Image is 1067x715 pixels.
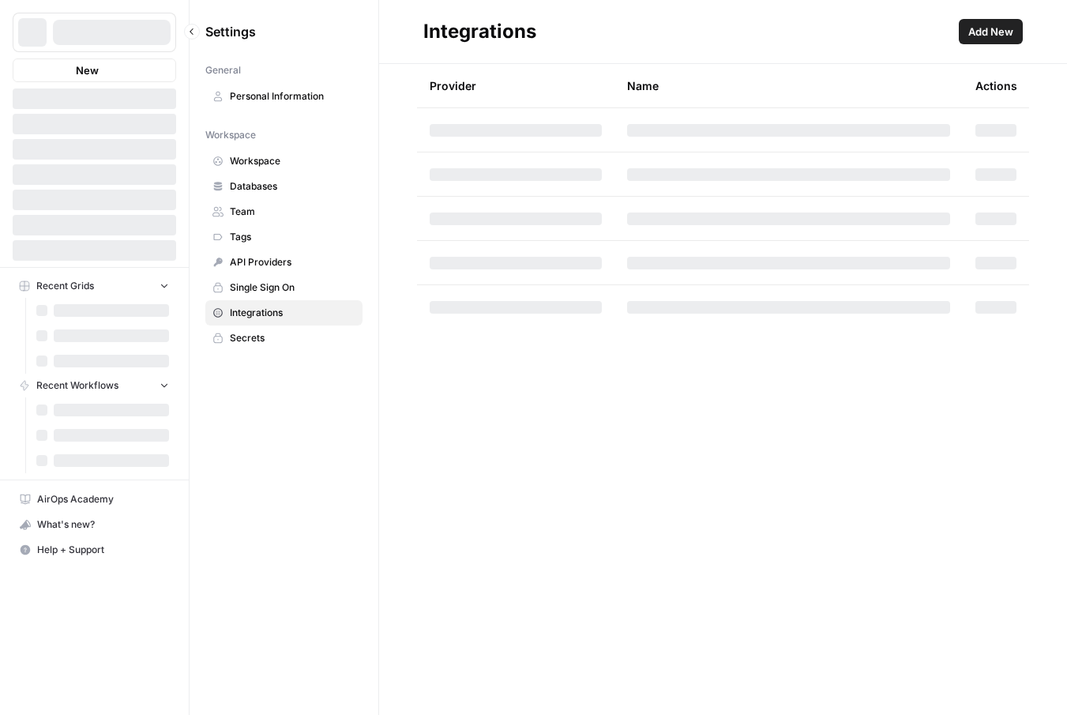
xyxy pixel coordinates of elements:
span: Settings [205,22,256,41]
button: Recent Workflows [13,374,176,397]
a: Personal Information [205,84,363,109]
span: AirOps Academy [37,492,169,506]
span: Help + Support [37,543,169,557]
a: Single Sign On [205,275,363,300]
span: Integrations [230,306,355,320]
span: New [76,62,99,78]
a: Team [205,199,363,224]
button: New [13,58,176,82]
span: Add New [968,24,1013,40]
a: Databases [205,174,363,199]
a: API Providers [205,250,363,275]
div: Integrations [423,19,536,44]
span: Team [230,205,355,219]
button: Add New [959,19,1023,44]
a: Tags [205,224,363,250]
a: Workspace [205,149,363,174]
a: Secrets [205,326,363,351]
span: Recent Workflows [36,378,118,393]
div: What's new? [13,513,175,536]
div: Name [627,64,950,107]
span: Recent Grids [36,279,94,293]
span: Personal Information [230,89,355,103]
span: Workspace [205,128,256,142]
button: Recent Grids [13,274,176,298]
button: Help + Support [13,537,176,563]
button: What's new? [13,512,176,537]
a: Integrations [205,300,363,326]
a: AirOps Academy [13,487,176,512]
div: Provider [430,64,476,107]
span: Workspace [230,154,355,168]
span: Databases [230,179,355,194]
span: Secrets [230,331,355,345]
span: General [205,63,241,77]
span: Tags [230,230,355,244]
div: Actions [975,64,1017,107]
span: Single Sign On [230,280,355,295]
span: API Providers [230,255,355,269]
